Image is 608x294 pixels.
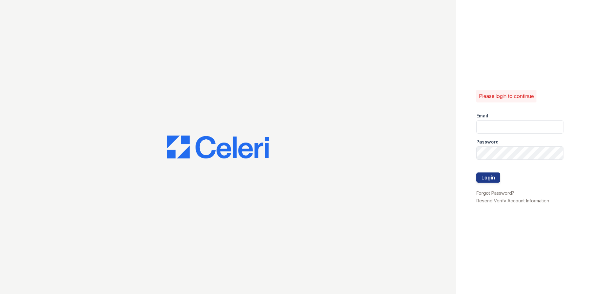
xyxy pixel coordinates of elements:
button: Login [476,172,500,183]
img: CE_Logo_Blue-a8612792a0a2168367f1c8372b55b34899dd931a85d93a1a3d3e32e68fde9ad4.png [167,136,269,158]
p: Please login to continue [479,92,534,100]
a: Forgot Password? [476,190,514,196]
label: Email [476,113,488,119]
label: Password [476,139,499,145]
a: Resend Verify Account Information [476,198,549,203]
